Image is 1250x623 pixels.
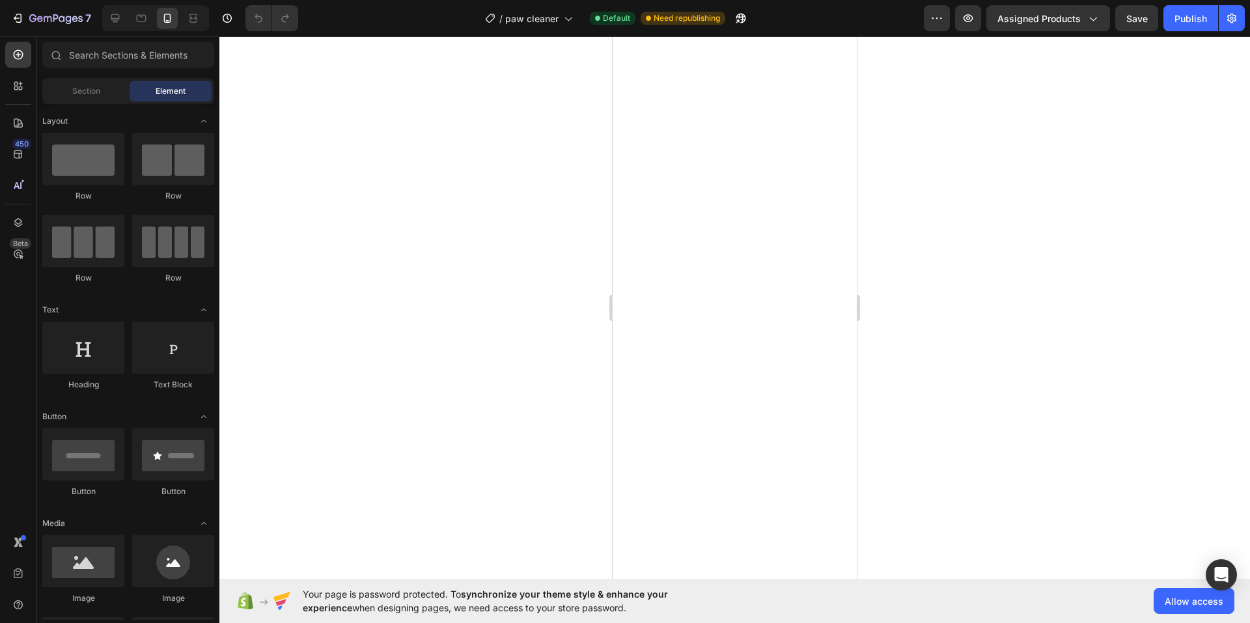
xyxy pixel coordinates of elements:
div: Image [42,592,124,604]
span: Toggle open [193,406,214,427]
span: Your page is password protected. To when designing pages, we need access to your store password. [303,587,719,615]
div: Button [42,486,124,497]
div: Beta [10,238,31,249]
span: Element [156,85,186,97]
span: / [499,12,503,25]
button: Save [1115,5,1158,31]
span: Allow access [1165,594,1223,608]
span: paw cleaner [505,12,559,25]
span: Toggle open [193,299,214,320]
div: Button [132,486,214,497]
span: Toggle open [193,513,214,534]
button: Publish [1163,5,1218,31]
span: synchronize your theme style & enhance your experience [303,588,668,613]
div: Heading [42,379,124,391]
span: Media [42,518,65,529]
div: Open Intercom Messenger [1206,559,1237,590]
span: Layout [42,115,68,127]
div: Image [132,592,214,604]
span: Button [42,411,66,422]
p: 7 [85,10,91,26]
button: Assigned Products [986,5,1110,31]
div: 450 [12,139,31,149]
div: Row [132,190,214,202]
button: 7 [5,5,97,31]
span: Toggle open [193,111,214,132]
span: Need republishing [654,12,720,24]
div: Row [132,272,214,284]
div: Row [42,190,124,202]
span: Text [42,304,59,316]
div: Undo/Redo [245,5,298,31]
span: Assigned Products [997,12,1081,25]
div: Row [42,272,124,284]
span: Default [603,12,630,24]
div: Text Block [132,379,214,391]
span: Save [1126,13,1148,24]
input: Search Sections & Elements [42,42,214,68]
iframe: Design area [613,36,857,579]
span: Section [72,85,100,97]
div: Publish [1174,12,1207,25]
button: Allow access [1154,588,1234,614]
